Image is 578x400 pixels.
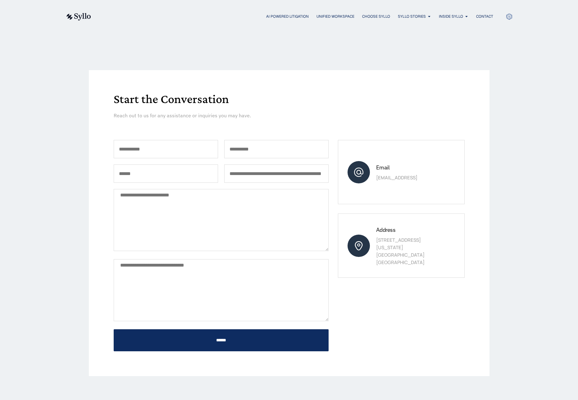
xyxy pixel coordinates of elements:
[362,14,390,19] a: Choose Syllo
[316,14,354,19] a: Unified Workspace
[103,14,493,20] div: Menu Toggle
[476,14,493,19] a: Contact
[114,93,465,105] h1: Start the Conversation
[376,164,389,171] span: Email
[266,14,309,19] a: AI Powered Litigation
[114,112,339,119] p: Reach out to us for any assistance or inquiries you may have.
[439,14,463,19] a: Inside Syllo
[376,236,445,266] p: [STREET_ADDRESS] [US_STATE][GEOGRAPHIC_DATA] [GEOGRAPHIC_DATA]
[376,174,445,182] p: [EMAIL_ADDRESS]
[66,13,91,20] img: syllo
[398,14,426,19] a: Syllo Stories
[103,14,493,20] nav: Menu
[376,226,395,233] span: Address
